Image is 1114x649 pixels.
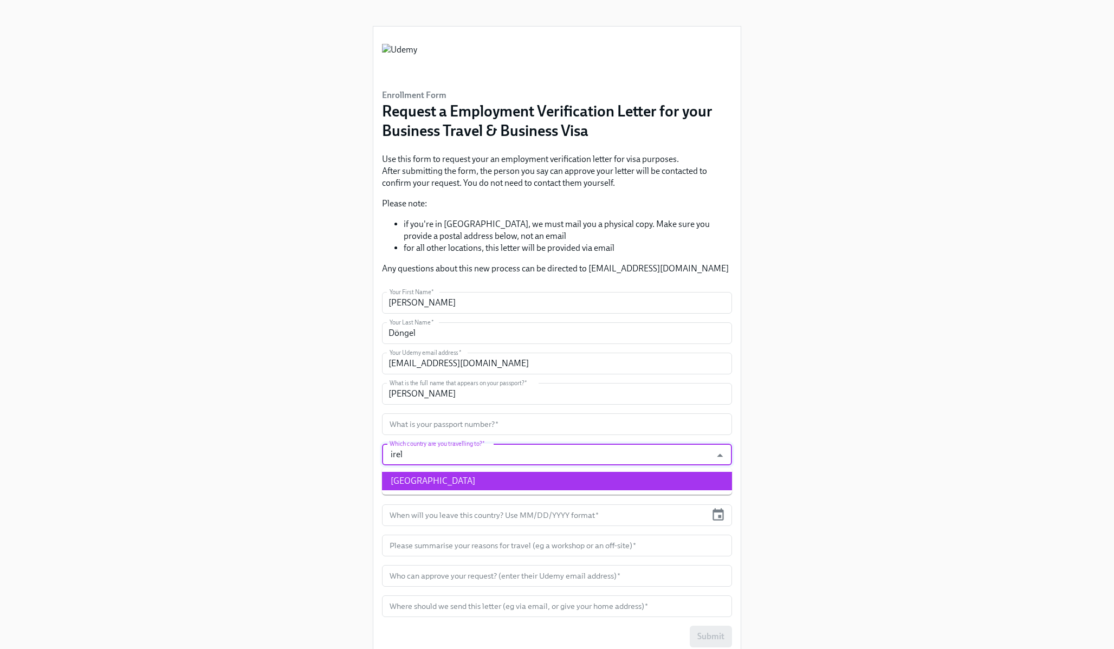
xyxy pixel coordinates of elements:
[382,198,732,210] p: Please note:
[382,504,707,526] input: MM/DD/YYYY
[404,218,732,242] li: if you're in [GEOGRAPHIC_DATA], we must mail you a physical copy. Make sure you provide a postal ...
[382,89,732,101] h6: Enrollment Form
[382,263,732,275] p: Any questions about this new process can be directed to [EMAIL_ADDRESS][DOMAIN_NAME]
[711,447,728,464] button: Close
[382,44,417,76] img: Udemy
[382,153,732,189] p: Use this form to request your an employment verification letter for visa purposes. After submitti...
[404,242,732,254] li: for all other locations, this letter will be provided via email
[382,101,732,140] h3: Request a Employment Verification Letter for your Business Travel & Business Visa
[382,472,732,490] li: [GEOGRAPHIC_DATA]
